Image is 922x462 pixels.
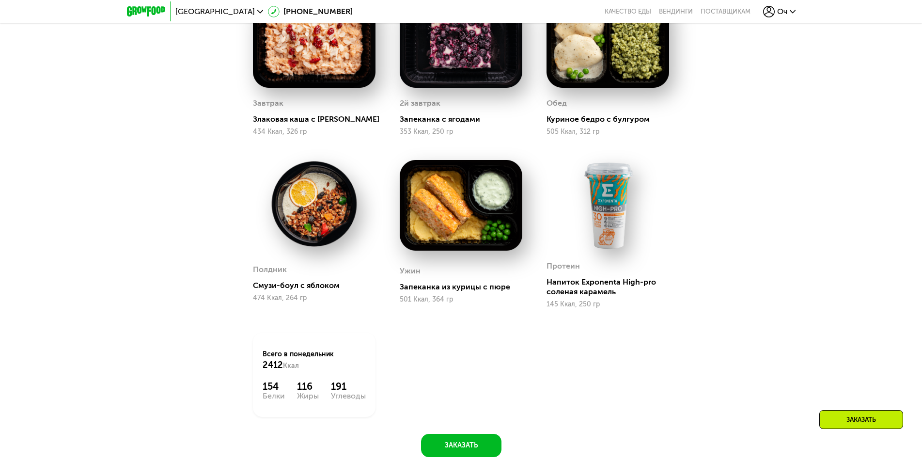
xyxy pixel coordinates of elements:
[263,392,285,400] div: Белки
[659,8,693,16] a: Вендинги
[253,128,375,136] div: 434 Ккал, 326 гр
[605,8,651,16] a: Качество еды
[400,114,530,124] div: Запеканка с ягодами
[253,294,375,302] div: 474 Ккал, 264 гр
[263,381,285,392] div: 154
[547,128,669,136] div: 505 Ккал, 312 гр
[263,360,283,370] span: 2412
[547,301,669,308] div: 145 Ккал, 250 гр
[777,8,787,16] span: Оч
[331,392,366,400] div: Углеводы
[331,381,366,392] div: 191
[701,8,750,16] div: поставщикам
[547,259,580,273] div: Протеин
[547,96,567,111] div: Обед
[400,96,440,111] div: 2й завтрак
[253,96,283,111] div: Завтрак
[547,277,677,297] div: Напиток Exponenta High-pro соленая карамель
[400,264,421,278] div: Ужин
[547,114,677,124] div: Куриное бедро с булгуром
[253,262,287,277] div: Полдник
[297,381,319,392] div: 116
[283,362,299,370] span: Ккал
[253,281,383,290] div: Смузи-боул с яблоком
[253,114,383,124] div: Злаковая каша с [PERSON_NAME]
[400,128,522,136] div: 353 Ккал, 250 гр
[400,282,530,292] div: Запеканка из курицы с пюре
[400,296,522,303] div: 501 Ккал, 364 гр
[175,8,255,16] span: [GEOGRAPHIC_DATA]
[268,6,353,17] a: [PHONE_NUMBER]
[819,410,903,429] div: Заказать
[421,434,501,457] button: Заказать
[297,392,319,400] div: Жиры
[263,350,366,371] div: Всего в понедельник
